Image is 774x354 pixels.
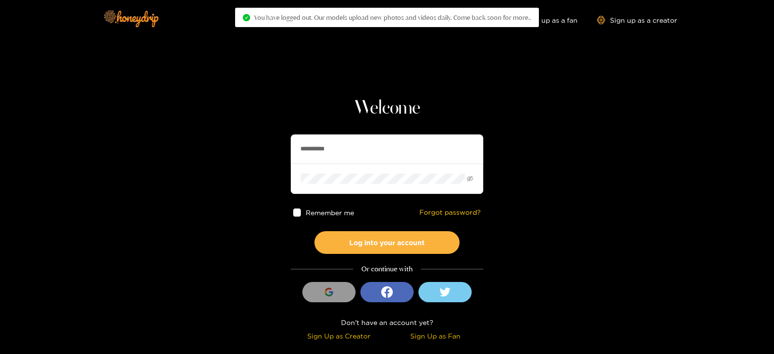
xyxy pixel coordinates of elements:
div: Sign Up as Fan [389,330,481,341]
a: Forgot password? [419,208,481,217]
span: check-circle [243,14,250,21]
a: Sign up as a fan [511,16,578,24]
button: Log into your account [314,231,460,254]
span: You have logged out. Our models upload new photos and videos daily. Come back soon for more.. [254,14,531,21]
div: Or continue with [291,264,483,275]
div: Sign Up as Creator [293,330,385,341]
span: eye-invisible [467,176,473,182]
div: Don't have an account yet? [291,317,483,328]
a: Sign up as a creator [597,16,677,24]
span: Remember me [306,209,355,216]
h1: Welcome [291,97,483,120]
